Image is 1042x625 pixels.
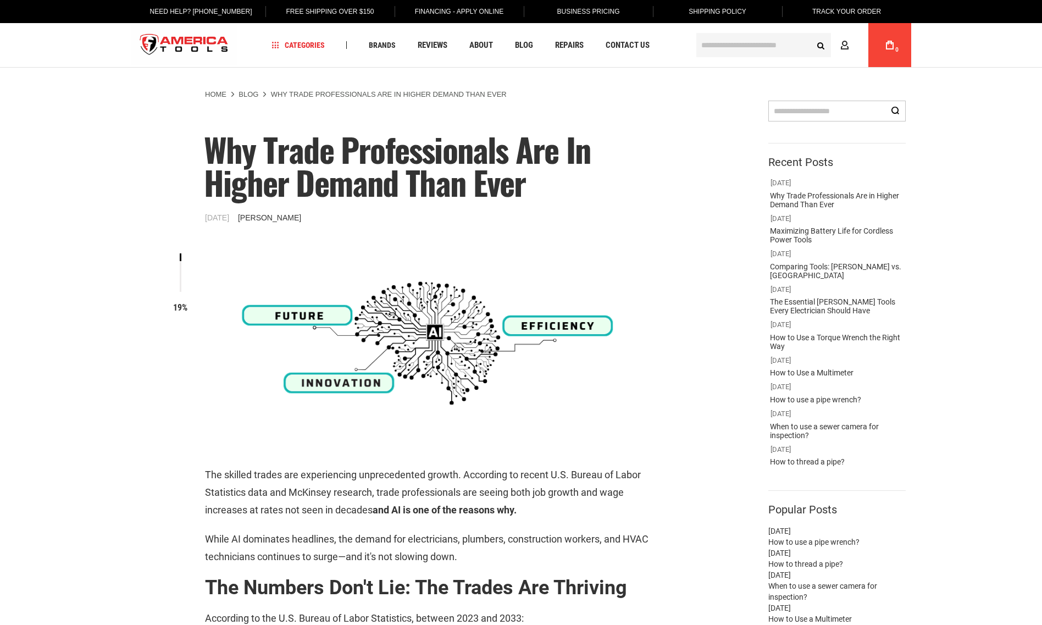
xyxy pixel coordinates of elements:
[771,410,791,418] span: [DATE]
[469,41,493,49] span: About
[768,503,837,516] strong: Popular Posts
[768,615,852,623] a: How to Use a Multimeter
[364,38,401,53] a: Brands
[510,38,538,53] a: Blog
[236,212,303,223] a: [PERSON_NAME]
[515,41,533,49] span: Blog
[689,8,746,15] span: Shipping Policy
[418,41,447,49] span: Reviews
[272,41,325,49] span: Categories
[413,38,452,53] a: Reviews
[766,330,908,353] a: How to Use a Torque Wrench the Right Way
[771,179,791,187] span: [DATE]
[766,295,908,318] a: The Essential [PERSON_NAME] Tools Every Electrician Should Have
[810,35,831,56] button: Search
[771,214,791,223] span: [DATE]
[771,285,791,294] span: [DATE]
[271,90,507,98] strong: Why Trade Professionals Are in Higher Demand Than Ever
[606,41,650,49] span: Contact Us
[766,455,849,469] a: How to thread a pipe?
[771,356,791,364] span: [DATE]
[204,124,590,206] span: Why Trade Professionals Are in Higher Demand Than Ever
[239,90,258,99] a: Blog
[771,250,791,258] span: [DATE]
[879,23,900,67] a: 0
[771,320,791,329] span: [DATE]
[205,466,661,519] p: The skilled trades are experiencing unprecedented growth. According to recent U.S. Bureau of Labo...
[766,366,858,380] a: How to Use a Multimeter
[895,47,899,53] span: 0
[167,303,194,313] h6: 19%
[267,38,330,53] a: Categories
[131,242,735,444] img: Why Trade Professionals Are in Higher Demand Than Ever
[131,25,237,66] a: store logo
[205,577,661,599] h2: The Numbers Don't Lie: The Trades Are Thriving
[771,383,791,391] span: [DATE]
[771,445,791,453] span: [DATE]
[555,41,584,49] span: Repairs
[205,90,226,99] a: Home
[373,504,517,516] strong: and AI is one of the reasons why.
[768,571,791,579] span: [DATE]
[768,604,791,612] span: [DATE]
[205,530,661,566] p: While AI dominates headlines, the demand for electricians, plumbers, construction workers, and HV...
[131,25,237,66] img: America Tools
[205,212,229,223] span: [DATE]
[464,38,498,53] a: About
[768,527,791,535] span: [DATE]
[550,38,589,53] a: Repairs
[766,189,908,212] a: Why Trade Professionals Are in Higher Demand Than Ever
[766,259,908,283] a: Comparing Tools: [PERSON_NAME] vs. [GEOGRAPHIC_DATA]
[768,560,843,568] a: How to thread a pipe?
[768,538,860,546] a: How to use a pipe wrench?
[766,419,908,443] a: When to use a sewer camera for inspection?
[766,224,908,247] a: Maximizing Battery Life for Cordless Power Tools
[601,38,655,53] a: Contact Us
[369,41,396,49] span: Brands
[768,582,877,601] a: When to use a sewer camera for inspection?
[768,156,833,169] strong: Recent Posts
[766,392,866,407] a: How to use a pipe wrench?
[768,549,791,557] span: [DATE]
